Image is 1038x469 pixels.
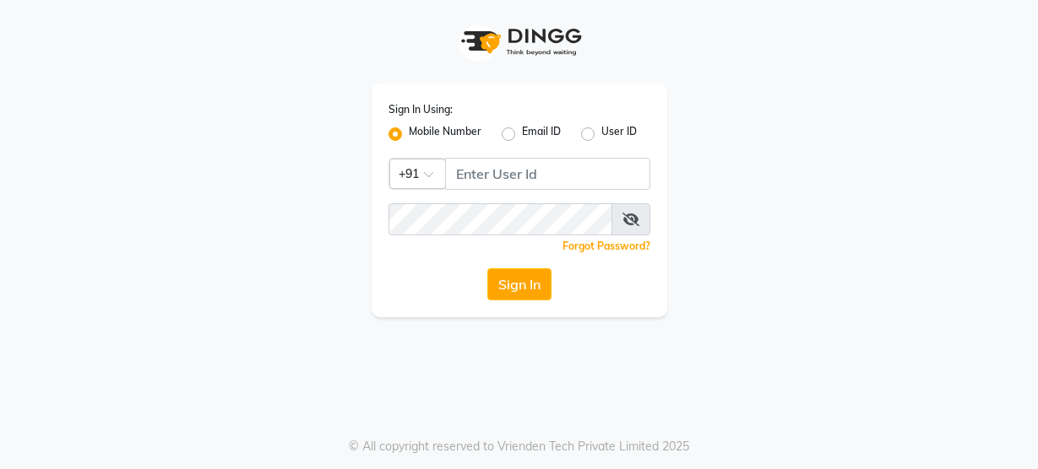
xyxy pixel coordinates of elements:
button: Sign In [487,268,552,300]
label: Sign In Using: [389,102,453,117]
label: Email ID [522,124,561,144]
label: User ID [601,124,637,144]
a: Forgot Password? [562,240,650,252]
img: logo1.svg [452,17,587,67]
input: Username [389,203,612,235]
input: Username [445,158,650,190]
label: Mobile Number [409,124,481,144]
